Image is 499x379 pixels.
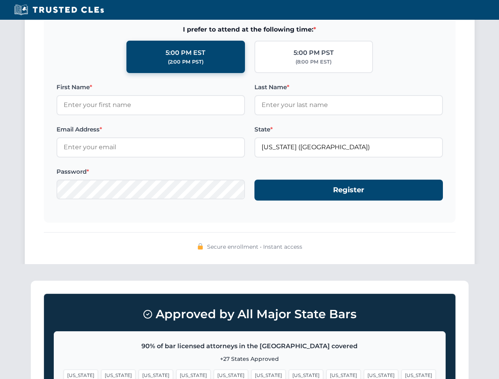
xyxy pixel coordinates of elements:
[12,4,106,16] img: Trusted CLEs
[254,83,443,92] label: Last Name
[54,304,446,325] h3: Approved by All Major State Bars
[207,242,302,251] span: Secure enrollment • Instant access
[296,58,331,66] div: (8:00 PM EST)
[254,95,443,115] input: Enter your last name
[56,83,245,92] label: First Name
[64,341,436,351] p: 90% of bar licensed attorneys in the [GEOGRAPHIC_DATA] covered
[197,243,203,250] img: 🔒
[56,137,245,157] input: Enter your email
[168,58,203,66] div: (2:00 PM PST)
[254,125,443,134] label: State
[56,125,245,134] label: Email Address
[56,167,245,176] label: Password
[166,48,205,58] div: 5:00 PM EST
[254,180,443,201] button: Register
[254,137,443,157] input: Florida (FL)
[294,48,334,58] div: 5:00 PM PST
[56,95,245,115] input: Enter your first name
[56,24,443,35] span: I prefer to attend at the following time:
[64,355,436,363] p: +27 States Approved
